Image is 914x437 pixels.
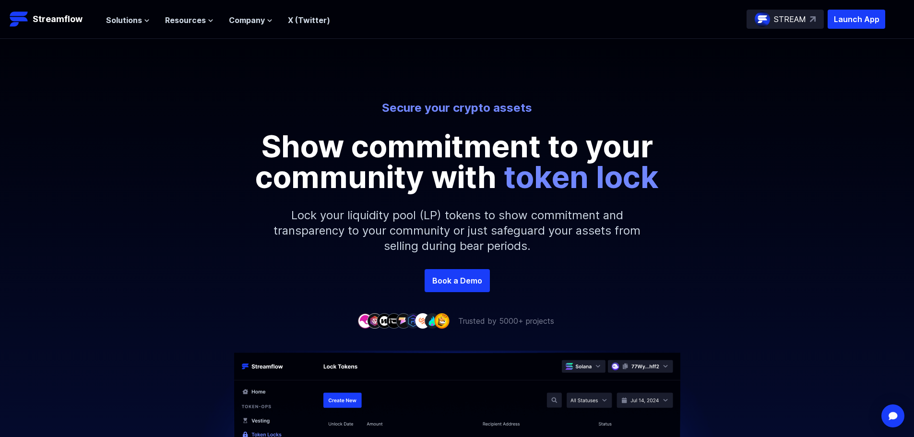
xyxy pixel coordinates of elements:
[367,313,382,328] img: company-2
[106,14,142,26] span: Solutions
[377,313,392,328] img: company-3
[396,313,411,328] img: company-5
[229,14,273,26] button: Company
[405,313,421,328] img: company-6
[415,313,430,328] img: company-7
[165,14,214,26] button: Resources
[106,14,150,26] button: Solutions
[10,10,29,29] img: Streamflow Logo
[251,192,664,269] p: Lock your liquidity pool (LP) tokens to show commitment and transparency to your community or jus...
[458,315,554,327] p: Trusted by 5000+ projects
[774,13,806,25] p: STREAM
[33,12,83,26] p: Streamflow
[810,16,816,22] img: top-right-arrow.svg
[191,100,723,116] p: Secure your crypto assets
[425,269,490,292] a: Book a Demo
[828,10,885,29] button: Launch App
[165,14,206,26] span: Resources
[434,313,450,328] img: company-9
[229,14,265,26] span: Company
[425,313,440,328] img: company-8
[747,10,824,29] a: STREAM
[357,313,373,328] img: company-1
[288,15,330,25] a: X (Twitter)
[241,131,673,192] p: Show commitment to your community with
[386,313,402,328] img: company-4
[504,158,659,195] span: token lock
[755,12,770,27] img: streamflow-logo-circle.png
[881,404,904,427] div: Open Intercom Messenger
[10,10,96,29] a: Streamflow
